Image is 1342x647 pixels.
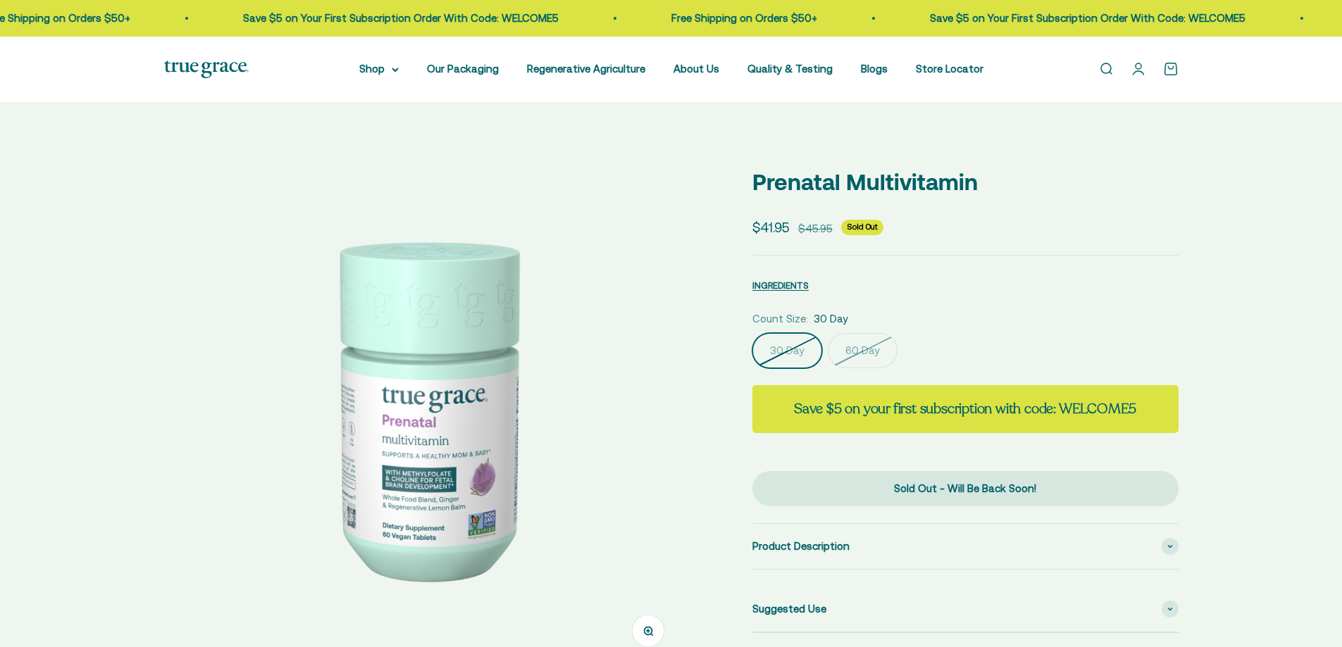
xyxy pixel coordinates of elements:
a: Our Packaging [427,63,499,75]
compare-at-price: $45.95 [798,220,833,237]
span: Suggested Use [752,601,826,617]
legend: Count Size: [752,310,808,327]
p: Save $5 on Your First Subscription Order With Code: WELCOME5 [243,10,559,27]
button: INGREDIENTS [752,277,809,294]
span: 30 Day [814,310,848,327]
summary: Suggested Use [752,586,1179,632]
a: Quality & Testing [747,63,833,75]
p: Prenatal Multivitamin [752,164,1179,200]
summary: Product Description [752,524,1179,569]
summary: Shop [359,61,399,77]
span: Product Description [752,538,850,555]
button: Sold Out - Will Be Back Soon! [752,471,1179,506]
a: About Us [673,63,719,75]
a: Regenerative Agriculture [527,63,645,75]
sale-price: $41.95 [752,217,790,238]
a: Blogs [861,63,888,75]
a: Store Locator [916,63,983,75]
sold-out-badge: Sold Out [841,220,883,235]
strong: Save $5 on your first subscription with code: WELCOME5 [794,399,1136,418]
a: Free Shipping on Orders $50+ [671,12,817,24]
p: Save $5 on Your First Subscription Order With Code: WELCOME5 [930,10,1245,27]
span: INGREDIENTS [752,280,809,291]
div: Sold Out - Will Be Back Soon! [781,480,1150,497]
